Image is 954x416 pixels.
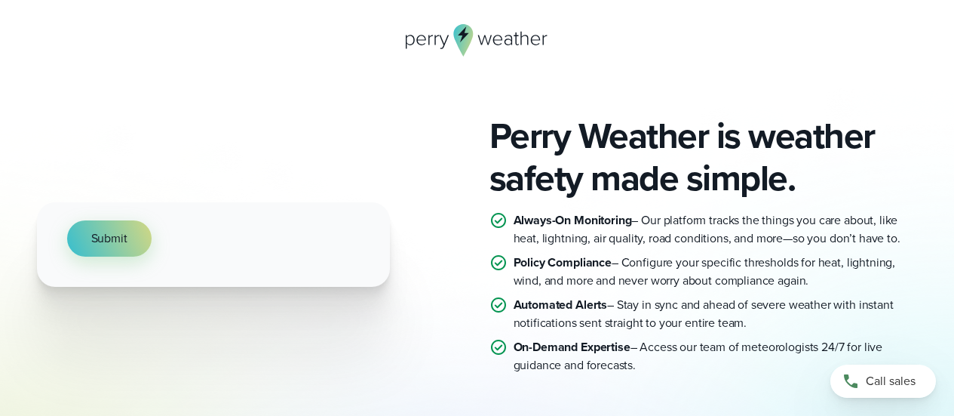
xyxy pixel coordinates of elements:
[514,296,918,332] p: – Stay in sync and ahead of severe weather with instant notifications sent straight to your entir...
[514,338,918,374] p: – Access our team of meteorologists 24/7 for live guidance and forecasts.
[489,115,918,199] h2: Perry Weather is weather safety made simple.
[514,211,918,248] p: – Our platform tracks the things you care about, like heat, lightning, air quality, road conditio...
[830,365,936,398] a: Call sales
[514,338,630,356] strong: On-Demand Expertise
[866,372,916,390] span: Call sales
[514,254,612,271] strong: Policy Compliance
[514,296,608,313] strong: Automated Alerts
[514,254,918,290] p: – Configure your specific thresholds for heat, lightning, wind, and more and never worry about co...
[67,220,152,257] button: Submit
[91,230,127,248] span: Submit
[514,211,632,229] strong: Always-On Monitoring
